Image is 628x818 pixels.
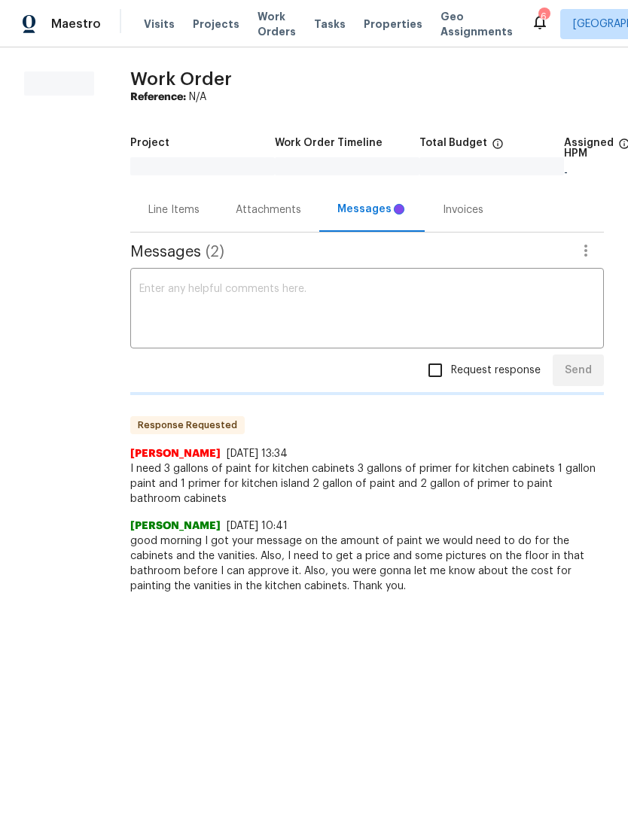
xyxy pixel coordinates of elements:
[451,363,541,379] span: Request response
[130,92,186,102] b: Reference:
[193,17,239,32] span: Projects
[130,461,604,506] span: I need 3 gallons of paint for kitchen cabinets 3 gallons of primer for kitchen cabinets 1 gallon ...
[144,17,175,32] span: Visits
[148,202,200,217] div: Line Items
[314,19,346,29] span: Tasks
[492,138,504,157] span: The total cost of line items that have been proposed by Opendoor. This sum includes line items th...
[258,9,296,39] span: Work Orders
[130,534,604,594] span: good morning I got your message on the amount of paint we would need to do for the cabinets and t...
[441,9,513,39] span: Geo Assignments
[443,202,483,217] div: Invoices
[364,17,422,32] span: Properties
[227,449,288,459] span: [DATE] 13:34
[130,138,169,148] h5: Project
[130,70,232,88] span: Work Order
[130,90,604,105] div: N/A
[564,138,614,159] h5: Assigned HPM
[206,245,224,260] span: ( 2 )
[130,518,221,534] span: [PERSON_NAME]
[227,521,288,531] span: [DATE] 10:41
[538,9,549,24] div: 6
[275,138,383,148] h5: Work Order Timeline
[337,202,407,217] div: Messages
[130,245,568,260] span: Messages
[51,17,101,32] span: Maestro
[236,202,301,217] div: Attachments
[419,138,487,148] h5: Total Budget
[132,418,243,433] span: Response Requested
[130,446,221,461] span: [PERSON_NAME]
